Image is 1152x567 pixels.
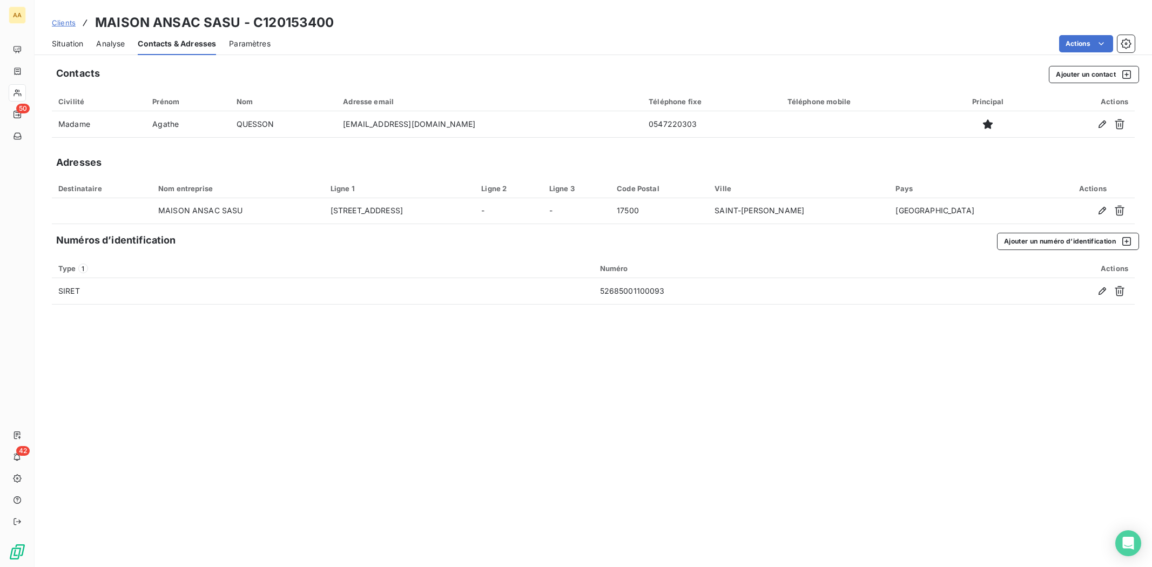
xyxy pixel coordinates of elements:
[787,97,935,106] div: Téléphone mobile
[58,184,145,193] div: Destinataire
[56,66,100,81] h5: Contacts
[895,184,1044,193] div: Pays
[936,264,1128,273] div: Actions
[610,198,708,224] td: 17500
[343,97,636,106] div: Adresse email
[152,97,223,106] div: Prénom
[16,104,30,113] span: 50
[708,198,889,224] td: SAINT-[PERSON_NAME]
[997,233,1139,250] button: Ajouter un numéro d’identification
[9,543,26,561] img: Logo LeanPay
[229,38,271,49] span: Paramètres
[331,184,469,193] div: Ligne 1
[52,17,76,28] a: Clients
[152,198,324,224] td: MAISON ANSAC SASU
[95,13,334,32] h3: MAISON ANSAC SASU - C120153400
[158,184,318,193] div: Nom entreprise
[324,198,475,224] td: [STREET_ADDRESS]
[56,233,176,248] h5: Numéros d’identification
[52,38,83,49] span: Situation
[58,97,139,106] div: Civilité
[642,111,781,137] td: 0547220303
[594,278,929,304] td: 52685001100093
[138,38,216,49] span: Contacts & Adresses
[1059,35,1113,52] button: Actions
[52,111,146,137] td: Madame
[146,111,230,137] td: Agathe
[1041,97,1128,106] div: Actions
[1049,66,1139,83] button: Ajouter un contact
[1057,184,1128,193] div: Actions
[1115,530,1141,556] div: Open Intercom Messenger
[52,18,76,27] span: Clients
[336,111,642,137] td: [EMAIL_ADDRESS][DOMAIN_NAME]
[617,184,702,193] div: Code Postal
[481,184,536,193] div: Ligne 2
[9,6,26,24] div: AA
[715,184,882,193] div: Ville
[649,97,774,106] div: Téléphone fixe
[56,155,102,170] h5: Adresses
[16,446,30,456] span: 42
[58,264,587,273] div: Type
[889,198,1050,224] td: [GEOGRAPHIC_DATA]
[475,198,542,224] td: -
[543,198,610,224] td: -
[96,38,125,49] span: Analyse
[52,278,594,304] td: SIRET
[230,111,337,137] td: QUESSON
[78,264,88,273] span: 1
[600,264,923,273] div: Numéro
[237,97,331,106] div: Nom
[948,97,1028,106] div: Principal
[549,184,604,193] div: Ligne 3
